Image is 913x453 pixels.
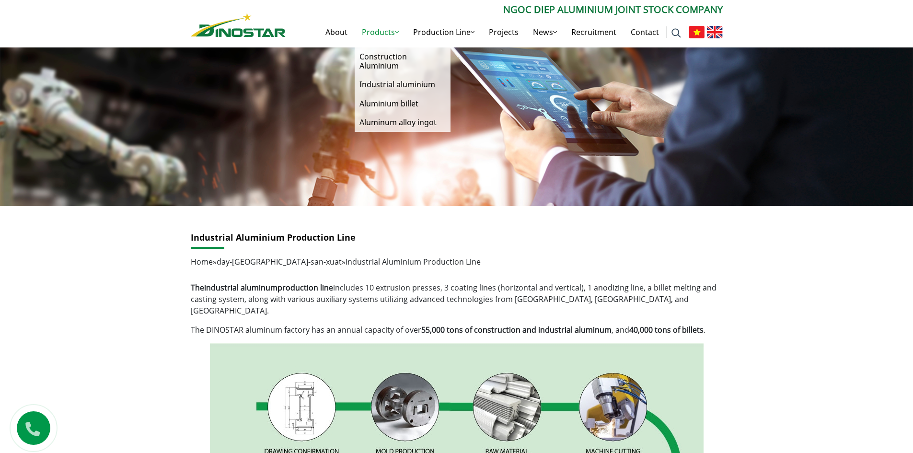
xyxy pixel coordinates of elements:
[355,47,451,75] a: Construction Aluminium
[482,17,526,47] a: Projects
[689,26,705,38] img: Tiếng Việt
[421,325,612,335] strong: 55,000 tons of construction and industrial aluminum
[286,2,723,17] p: Ngoc Diep Aluminium Joint Stock Company
[624,17,666,47] a: Contact
[191,256,481,267] span: » »
[318,17,355,47] a: About
[707,26,723,38] img: English
[191,324,723,336] p: The DINOSTAR aluminum factory has an annual capacity of over , and .
[191,13,286,37] img: Nhôm Dinostar
[355,113,451,132] a: Aluminum alloy ingot
[191,282,723,316] p: includes 10 extrusion presses, 3 coating lines (horizontal and vertical), 1 anodizing line, a bil...
[355,94,451,113] a: Aluminium billet
[564,17,624,47] a: Recruitment
[629,325,704,335] strong: 40,000 tons of billets
[191,282,333,293] strong: The production line
[204,282,277,293] a: industrial aluminum
[217,256,342,267] a: day-[GEOGRAPHIC_DATA]-san-xuat
[191,256,213,267] a: Home
[406,17,482,47] a: Production Line
[346,256,481,267] span: Industrial Aluminium Production Line
[355,17,406,47] a: Products
[526,17,564,47] a: News
[191,232,356,243] a: Industrial Aluminium Production Line
[671,28,681,38] img: search
[355,75,451,94] a: Industrial aluminium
